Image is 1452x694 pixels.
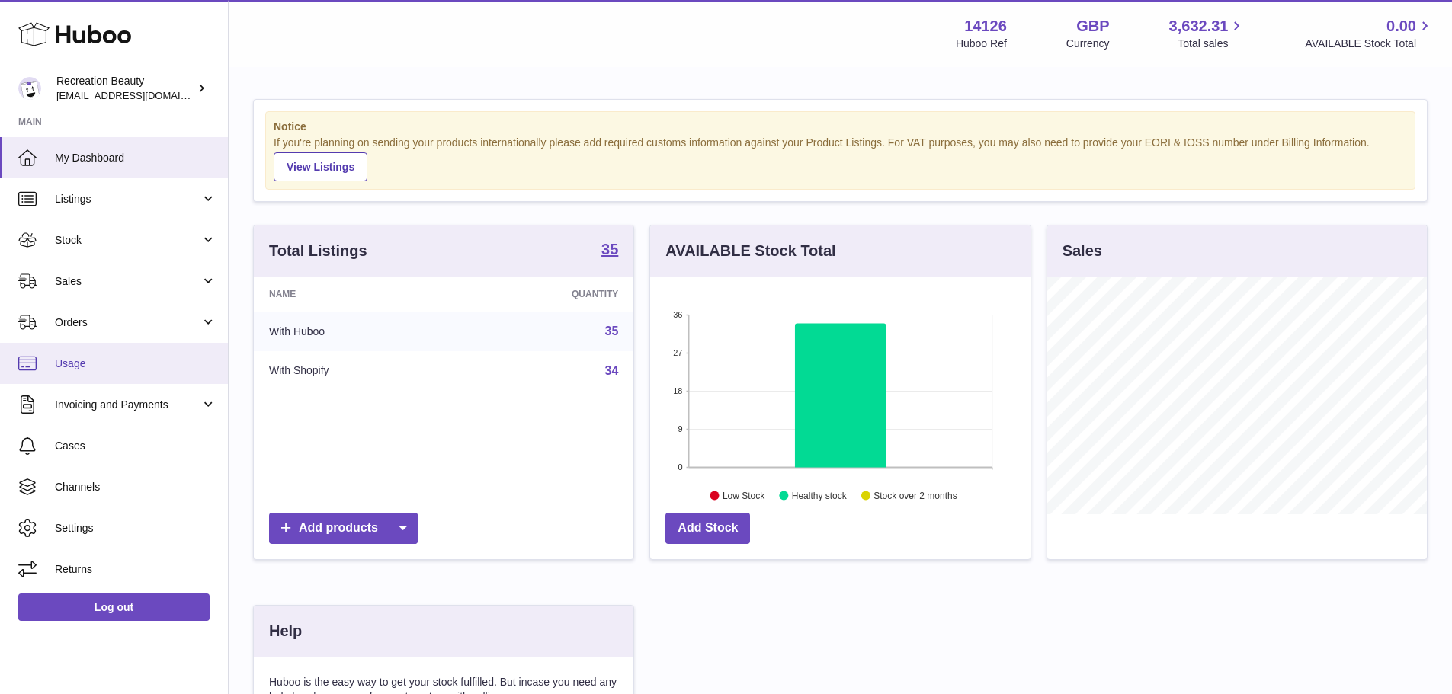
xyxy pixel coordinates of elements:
span: Invoicing and Payments [55,398,200,412]
a: Add products [269,513,418,544]
span: 0.00 [1386,16,1416,37]
span: Stock [55,233,200,248]
div: Currency [1066,37,1110,51]
span: My Dashboard [55,151,216,165]
td: With Huboo [254,312,459,351]
th: Name [254,277,459,312]
a: 3,632.31 Total sales [1169,16,1246,51]
img: internalAdmin-14126@internal.huboo.com [18,77,41,100]
a: Log out [18,593,210,621]
text: Healthy stock [792,490,848,501]
a: View Listings [274,152,367,181]
span: Sales [55,274,200,289]
div: Huboo Ref [956,37,1007,51]
span: Listings [55,192,200,206]
a: 35 [601,241,618,260]
text: 9 [678,424,683,433]
h3: Help [269,621,302,641]
th: Quantity [459,277,634,312]
span: Cases [55,439,216,453]
div: Recreation Beauty [56,74,194,103]
span: Usage [55,357,216,371]
div: If you're planning on sending your products internationally please add required customs informati... [274,136,1407,181]
text: Low Stock [723,490,765,501]
a: Add Stock [665,513,750,544]
text: 18 [674,386,683,395]
a: 0.00 AVAILABLE Stock Total [1305,16,1434,51]
a: 34 [605,364,619,377]
span: Settings [55,521,216,536]
span: AVAILABLE Stock Total [1305,37,1434,51]
text: 27 [674,348,683,357]
strong: GBP [1076,16,1109,37]
strong: 35 [601,241,618,257]
h3: Total Listings [269,241,367,261]
span: Returns [55,562,216,577]
span: [EMAIL_ADDRESS][DOMAIN_NAME] [56,89,224,101]
span: Orders [55,315,200,330]
text: 0 [678,462,683,472]
a: 35 [605,325,619,337]
text: 36 [674,310,683,319]
strong: 14126 [964,16,1007,37]
strong: Notice [274,120,1407,134]
span: 3,632.31 [1169,16,1229,37]
text: Stock over 2 months [874,490,957,501]
h3: Sales [1063,241,1102,261]
td: With Shopify [254,351,459,391]
span: Channels [55,480,216,494]
h3: AVAILABLE Stock Total [665,241,835,261]
span: Total sales [1178,37,1245,51]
